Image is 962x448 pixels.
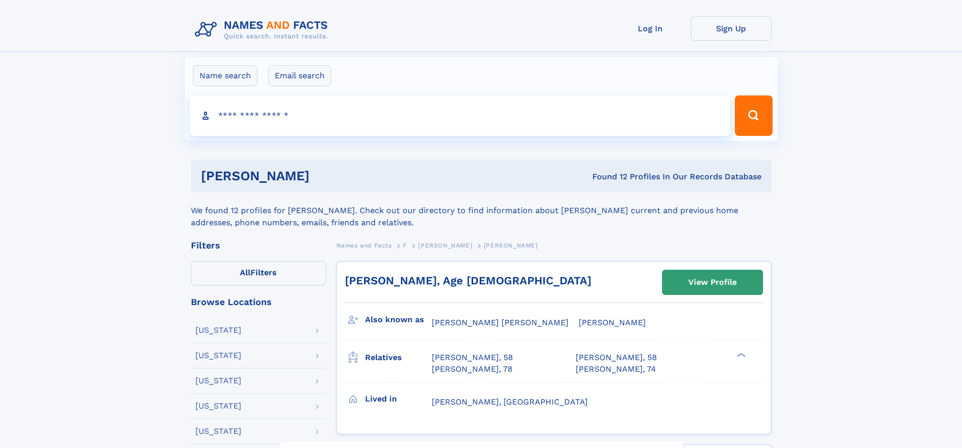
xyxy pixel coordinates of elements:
[345,274,591,287] a: [PERSON_NAME], Age [DEMOGRAPHIC_DATA]
[576,364,656,375] a: [PERSON_NAME], 74
[403,239,407,252] a: F
[688,271,737,294] div: View Profile
[336,239,392,252] a: Names and Facts
[365,311,432,328] h3: Also known as
[418,239,472,252] a: [PERSON_NAME]
[201,170,451,182] h1: [PERSON_NAME]
[195,326,241,334] div: [US_STATE]
[691,16,772,41] a: Sign Up
[451,171,762,182] div: Found 12 Profiles In Our Records Database
[432,397,588,407] span: [PERSON_NAME], [GEOGRAPHIC_DATA]
[484,242,538,249] span: [PERSON_NAME]
[365,349,432,366] h3: Relatives
[195,427,241,435] div: [US_STATE]
[195,402,241,410] div: [US_STATE]
[240,268,250,277] span: All
[193,65,258,86] label: Name search
[268,65,331,86] label: Email search
[610,16,691,41] a: Log In
[190,95,731,136] input: search input
[432,352,513,363] a: [PERSON_NAME], 58
[403,242,407,249] span: F
[191,192,772,229] div: We found 12 profiles for [PERSON_NAME]. Check out our directory to find information about [PERSON...
[191,261,326,285] label: Filters
[365,390,432,408] h3: Lived in
[663,270,763,294] a: View Profile
[735,95,772,136] button: Search Button
[432,364,513,375] a: [PERSON_NAME], 78
[195,352,241,360] div: [US_STATE]
[734,352,746,359] div: ❯
[191,241,326,250] div: Filters
[418,242,472,249] span: [PERSON_NAME]
[195,377,241,385] div: [US_STATE]
[579,318,646,327] span: [PERSON_NAME]
[576,352,657,363] a: [PERSON_NAME], 58
[432,318,569,327] span: [PERSON_NAME] [PERSON_NAME]
[191,16,336,43] img: Logo Names and Facts
[191,297,326,307] div: Browse Locations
